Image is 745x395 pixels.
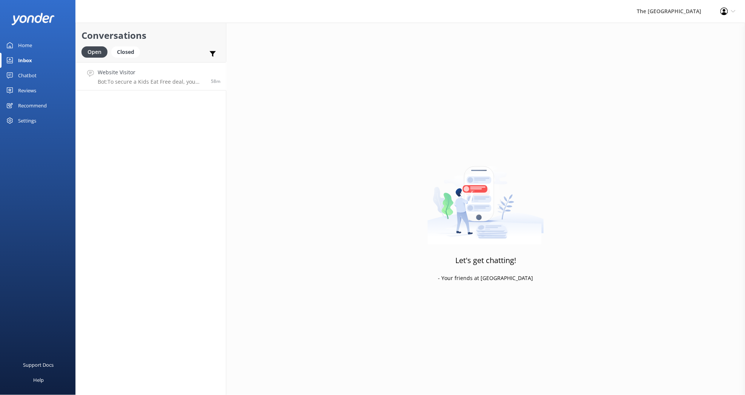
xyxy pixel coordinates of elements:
[427,150,544,245] img: artwork of a man stealing a conversation from at giant smartphone
[98,68,205,77] h4: Website Visitor
[81,28,220,43] h2: Conversations
[18,38,32,53] div: Home
[18,68,37,83] div: Chatbot
[11,13,55,25] img: yonder-white-logo.png
[455,254,516,266] h3: Let's get chatting!
[76,62,226,90] a: Website VisitorBot:To secure a Kids Eat Free deal, you need to book a package that includes this ...
[98,78,205,85] p: Bot: To secure a Kids Eat Free deal, you need to book a package that includes this offer. For mor...
[81,46,108,58] div: Open
[111,47,144,56] a: Closed
[81,47,111,56] a: Open
[111,46,140,58] div: Closed
[18,83,36,98] div: Reviews
[211,78,220,84] span: Oct 05 2025 01:10pm (UTC -10:00) Pacific/Honolulu
[438,274,533,282] p: - Your friends at [GEOGRAPHIC_DATA]
[33,372,44,387] div: Help
[18,98,47,113] div: Recommend
[18,53,32,68] div: Inbox
[23,357,54,372] div: Support Docs
[18,113,36,128] div: Settings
